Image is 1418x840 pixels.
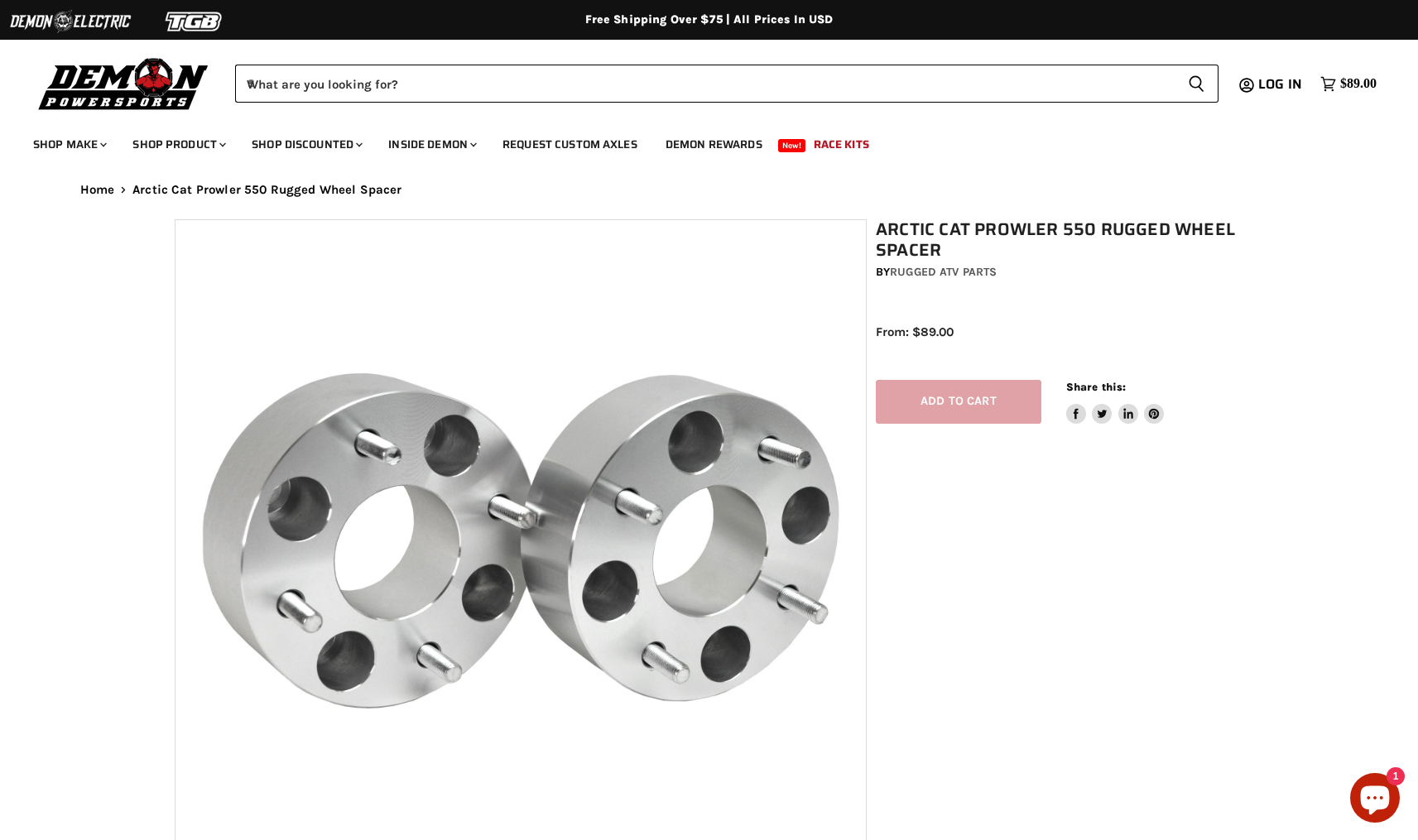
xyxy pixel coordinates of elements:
nav: Breadcrumbs [47,183,1372,197]
a: Home [80,183,115,197]
a: Demon Rewards [653,127,775,161]
button: Search [1175,65,1219,103]
span: Log in [1258,74,1302,94]
span: Arctic Cat Prowler 550 Rugged Wheel Spacer [132,183,401,197]
a: Shop Product [120,127,236,161]
img: Demon Electric Logo 2 [8,6,132,37]
span: From: $89.00 [876,324,954,339]
div: by [876,263,1253,281]
a: $89.00 [1312,72,1385,96]
a: Shop Discounted [239,127,373,161]
span: Share this: [1066,381,1126,393]
a: Shop Make [21,127,117,161]
span: $89.00 [1340,76,1377,92]
input: When autocomplete results are available use up and down arrows to review and enter to select [235,65,1175,103]
a: Rugged ATV Parts [890,265,997,279]
a: Log in [1251,77,1312,92]
a: Request Custom Axles [490,127,650,161]
aside: Share this: [1066,380,1165,424]
h1: Arctic Cat Prowler 550 Rugged Wheel Spacer [876,219,1253,261]
ul: Main menu [21,121,1372,161]
img: TGB Logo 2 [132,6,257,37]
div: Free Shipping Over $75 | All Prices In USD [47,12,1372,27]
span: New! [778,139,806,152]
a: Race Kits [801,127,882,161]
inbox-online-store-chat: Shopify online store chat [1345,773,1405,827]
a: Inside Demon [376,127,487,161]
img: Demon Powersports [33,54,214,113]
form: Product [235,65,1219,103]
